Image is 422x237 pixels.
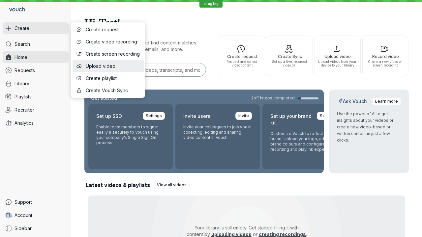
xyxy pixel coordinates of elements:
[73,36,144,48] button: Create video recording
[84,13,409,32] h1: Hi, Test!
[15,54,27,61] span: Home
[375,98,398,105] span: Learn more
[3,91,69,103] a: Playlists
[96,124,165,145] p: Enable team members to sign in easily & securely to Vouch using your company’s Single Sign On pro...
[73,24,144,36] button: Create request
[3,38,69,50] a: Search
[73,72,144,84] button: Create playlist
[15,67,35,74] span: Requests
[157,182,187,188] span: View all videos
[90,95,118,101] h2: Get started
[267,36,313,76] button: Create SyncSet up a live, recorded video call
[3,3,28,17] a: Go to homepage
[270,60,310,67] span: Set up a live, recorded video call
[9,212,13,219] span: U
[73,85,144,96] button: Create Vouch Sync
[372,97,401,105] a: Learn more
[5,212,9,219] span: T
[251,95,318,101] a: 2of11steps completed
[235,112,252,120] a: Invite
[211,231,252,237] a: uploading videos
[15,41,30,47] span: Search
[270,112,313,127] h2: Set up your brand kit
[86,87,140,94] span: Create Vouch Sync
[222,60,262,67] span: Request and collect video content
[362,36,408,76] button: Record videoCreate a new video or screen recording
[3,104,69,116] a: Recruiter
[73,48,144,60] button: Create screen recording
[86,75,140,82] span: Create playlist
[15,199,32,205] span: Support
[270,131,339,152] p: Customize Vouch to reflect your brand. Upload your logo, adjust brand colours and configure the r...
[15,93,32,100] span: Playlists
[317,54,358,59] span: Upload video
[337,98,368,105] h2: Ask Vouch
[15,25,29,32] span: Create
[3,196,69,208] a: Support
[3,209,69,221] a: TUAccount
[86,26,140,33] span: Create request
[15,80,29,87] span: Library
[146,113,162,119] span: Settings
[86,181,150,189] h2: Latest videos & playlists
[15,225,32,232] span: Sidebar
[320,113,336,119] span: Settings
[337,111,401,144] p: Use the power of AI to get insights about your videos or create new video-based or written conten...
[219,36,265,76] button: Create requestRequest and collect video content
[251,95,295,101] span: 2 of 11 steps completed
[365,54,406,59] span: Record video
[96,112,122,120] h2: Set up SSO
[86,39,140,45] span: Create video recording
[317,60,358,67] span: Upload videos from your device to your library
[3,51,69,63] a: Home
[270,54,310,59] span: Create Sync
[315,36,361,76] button: Upload videoUpload videos from your device to your library
[15,107,34,113] span: Recruiter
[3,223,69,234] a: Sidebar
[86,51,140,57] span: Create screen recording
[3,65,69,76] a: Requests
[3,117,69,129] a: Analytics
[317,112,339,120] a: Settings
[183,124,252,140] p: Invite your colleagues to join you in collecting, editing and sharing video content in Vouch.
[238,113,249,119] span: Invite
[222,54,262,59] span: Create request
[3,78,69,90] a: Library
[183,112,210,120] h2: Invite users
[365,60,406,67] span: Create a new video or screen recording
[3,22,69,34] button: Create
[73,60,144,72] button: Upload video
[154,181,190,189] a: View all videos
[86,63,140,69] span: Upload video
[15,120,34,126] span: Analytics
[143,112,165,120] a: Settings
[15,212,32,219] span: Account
[259,231,306,237] a: creating recordings
[84,39,207,53] p: Search for any keywords and find content matches through transcriptions, user emails, and more.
